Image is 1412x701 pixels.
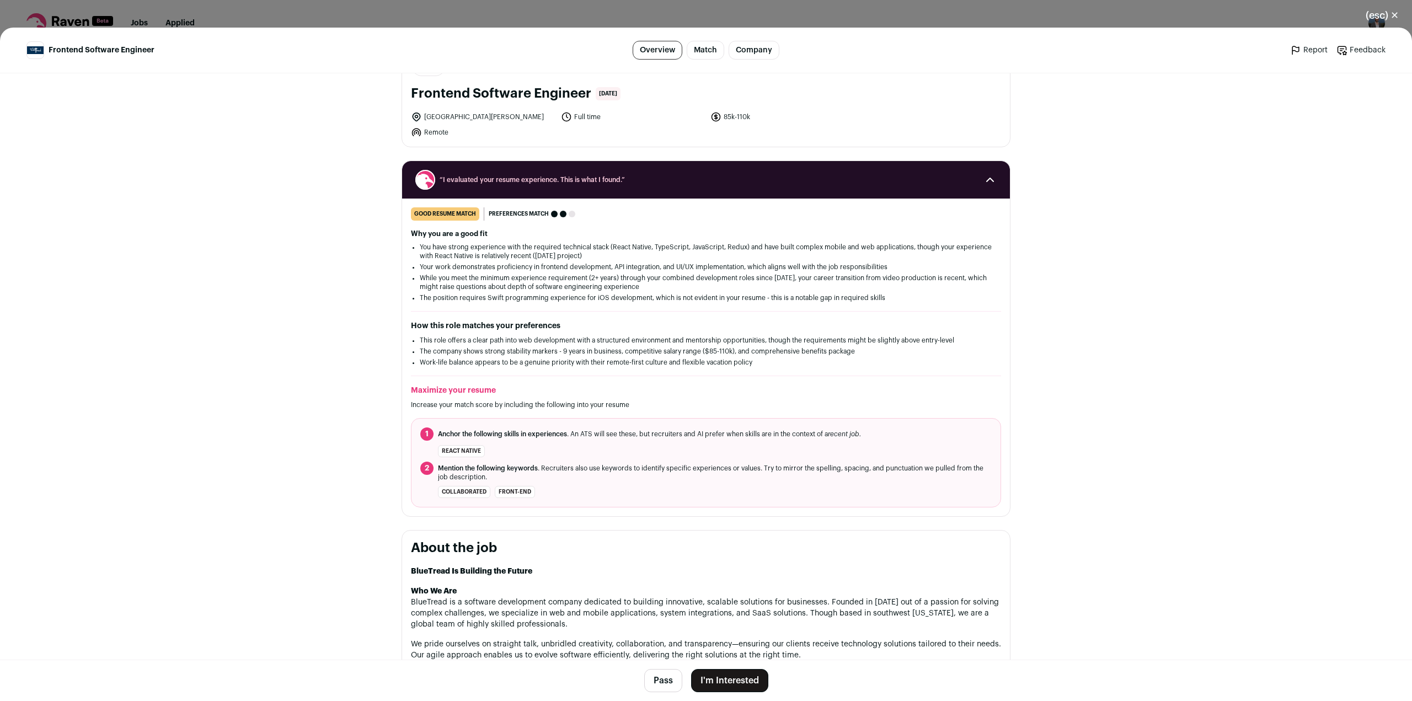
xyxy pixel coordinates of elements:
[411,539,1001,557] h2: About the job
[420,243,992,260] li: You have strong experience with the required technical stack (React Native, TypeScript, JavaScrip...
[411,111,554,122] li: [GEOGRAPHIC_DATA][PERSON_NAME]
[411,400,1001,409] p: Increase your match score by including the following into your resume
[828,431,861,437] i: recent job.
[411,587,457,595] strong: Who We Are
[691,669,768,692] button: I'm Interested
[687,41,724,60] a: Match
[420,462,434,475] span: 2
[1352,3,1412,28] button: Close modal
[489,208,549,220] span: Preferences match
[411,85,591,103] h1: Frontend Software Engineer
[411,568,532,575] strong: BlueTread Is Building the Future
[438,430,861,438] span: . An ATS will see these, but recruiters and AI prefer when skills are in the context of a
[644,669,682,692] button: Pass
[729,41,779,60] a: Company
[411,127,554,138] li: Remote
[440,175,972,184] span: “I evaluated your resume experience. This is what I found.”
[1290,45,1328,56] a: Report
[420,274,992,291] li: While you meet the minimum experience requirement (2+ years) through your combined development ro...
[438,445,485,457] li: React Native
[420,336,992,345] li: This role offers a clear path into web development with a structured environment and mentorship o...
[411,639,1001,661] p: We pride ourselves on straight talk, unbridled creativity, collaboration, and transparency—ensuri...
[495,486,535,498] li: front-end
[438,465,538,472] span: Mention the following keywords
[411,586,1001,630] p: BlueTread is a software development company dedicated to building innovative, scalable solutions ...
[411,385,1001,396] h2: Maximize your resume
[420,293,992,302] li: The position requires Swift programming experience for iOS development, which is not evident in y...
[420,263,992,271] li: Your work demonstrates proficiency in frontend development, API integration, and UI/UX implementa...
[420,347,992,356] li: The company shows strong stability markers - 9 years in business, competitive salary range ($85-1...
[49,45,154,56] span: Frontend Software Engineer
[438,464,992,481] span: . Recruiters also use keywords to identify specific experiences or values. Try to mirror the spel...
[633,41,682,60] a: Overview
[596,87,621,100] span: [DATE]
[420,358,992,367] li: Work-life balance appears to be a genuine priority with their remote-first culture and flexible v...
[411,320,1001,331] h2: How this role matches your preferences
[420,427,434,441] span: 1
[1336,45,1386,56] a: Feedback
[438,431,567,437] span: Anchor the following skills in experiences
[561,111,704,122] li: Full time
[27,46,44,54] img: 975b3efb5c40fcab08f0f48395519d76a7e81bba060f2c3d3315a726930ef0c4.jpg
[411,207,479,221] div: good resume match
[710,111,854,122] li: 85k-110k
[438,486,490,498] li: collaborated
[411,229,1001,238] h2: Why you are a good fit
